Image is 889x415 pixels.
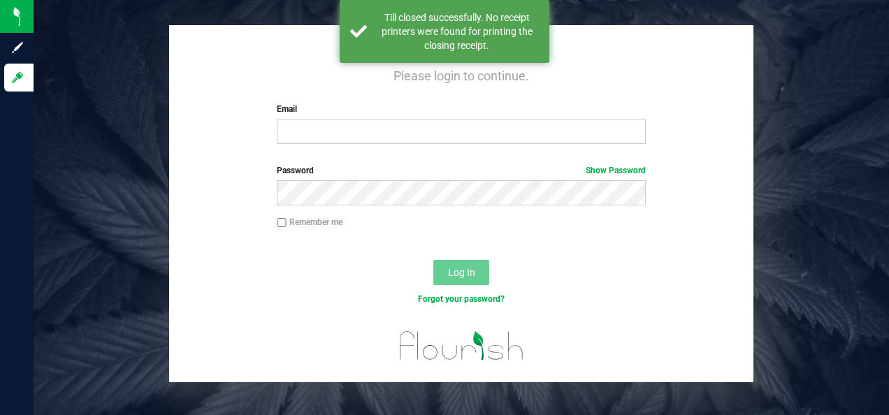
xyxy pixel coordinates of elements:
[10,41,24,54] inline-svg: Sign up
[277,218,287,228] input: Remember me
[375,10,539,52] div: Till closed successfully. No receipt printers were found for printing the closing receipt.
[389,321,535,371] img: flourish_logo.svg
[448,267,475,278] span: Log In
[169,36,753,54] h1: Welcome back!
[10,71,24,85] inline-svg: Log in
[277,103,645,115] label: Email
[586,166,646,175] a: Show Password
[277,166,314,175] span: Password
[277,216,342,228] label: Remember me
[418,294,505,304] a: Forgot your password?
[433,260,489,285] button: Log In
[169,66,753,83] h4: Please login to continue.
